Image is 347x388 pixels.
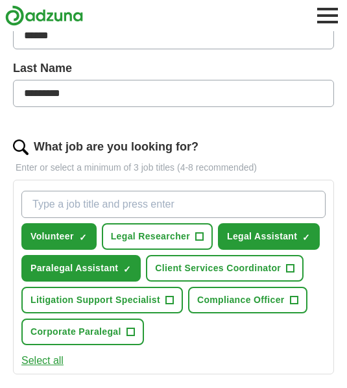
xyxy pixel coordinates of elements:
[21,223,97,250] button: Volunteer✓
[30,230,74,243] span: Volunteer
[21,255,141,282] button: Paralegal Assistant✓
[218,223,320,250] button: Legal Assistant✓
[197,293,285,307] span: Compliance Officer
[34,138,198,156] label: What job are you looking for?
[21,287,183,313] button: Litigation Support Specialist
[21,319,144,345] button: Corporate Paralegal
[21,191,326,218] input: Type a job title and press enter
[30,293,160,307] span: Litigation Support Specialist
[227,230,297,243] span: Legal Assistant
[30,261,118,275] span: Paralegal Assistant
[313,1,342,30] button: Toggle main navigation menu
[188,287,307,313] button: Compliance Officer
[13,139,29,155] img: search.png
[123,264,131,274] span: ✓
[79,232,87,243] span: ✓
[302,232,310,243] span: ✓
[30,325,121,339] span: Corporate Paralegal
[146,255,304,282] button: Client Services Coordinator
[13,161,334,175] p: Enter or select a minimum of 3 job titles (4-8 recommended)
[13,60,334,77] label: Last Name
[5,5,83,26] img: Adzuna logo
[102,223,213,250] button: Legal Researcher
[155,261,281,275] span: Client Services Coordinator
[21,353,64,369] button: Select all
[111,230,190,243] span: Legal Researcher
